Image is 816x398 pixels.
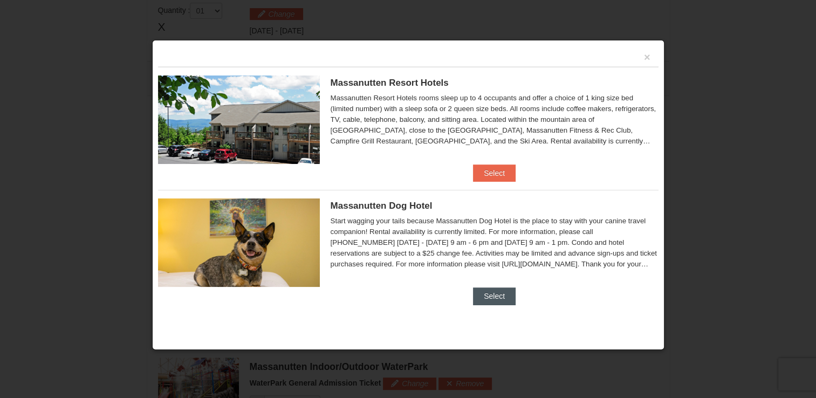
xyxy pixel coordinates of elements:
[473,164,516,182] button: Select
[331,78,449,88] span: Massanutten Resort Hotels
[331,216,659,270] div: Start wagging your tails because Massanutten Dog Hotel is the place to stay with your canine trav...
[331,201,433,211] span: Massanutten Dog Hotel
[331,93,659,147] div: Massanutten Resort Hotels rooms sleep up to 4 occupants and offer a choice of 1 king size bed (li...
[473,287,516,305] button: Select
[158,76,320,164] img: 19219026-1-e3b4ac8e.jpg
[644,52,650,63] button: ×
[158,198,320,287] img: 27428181-5-81c892a3.jpg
